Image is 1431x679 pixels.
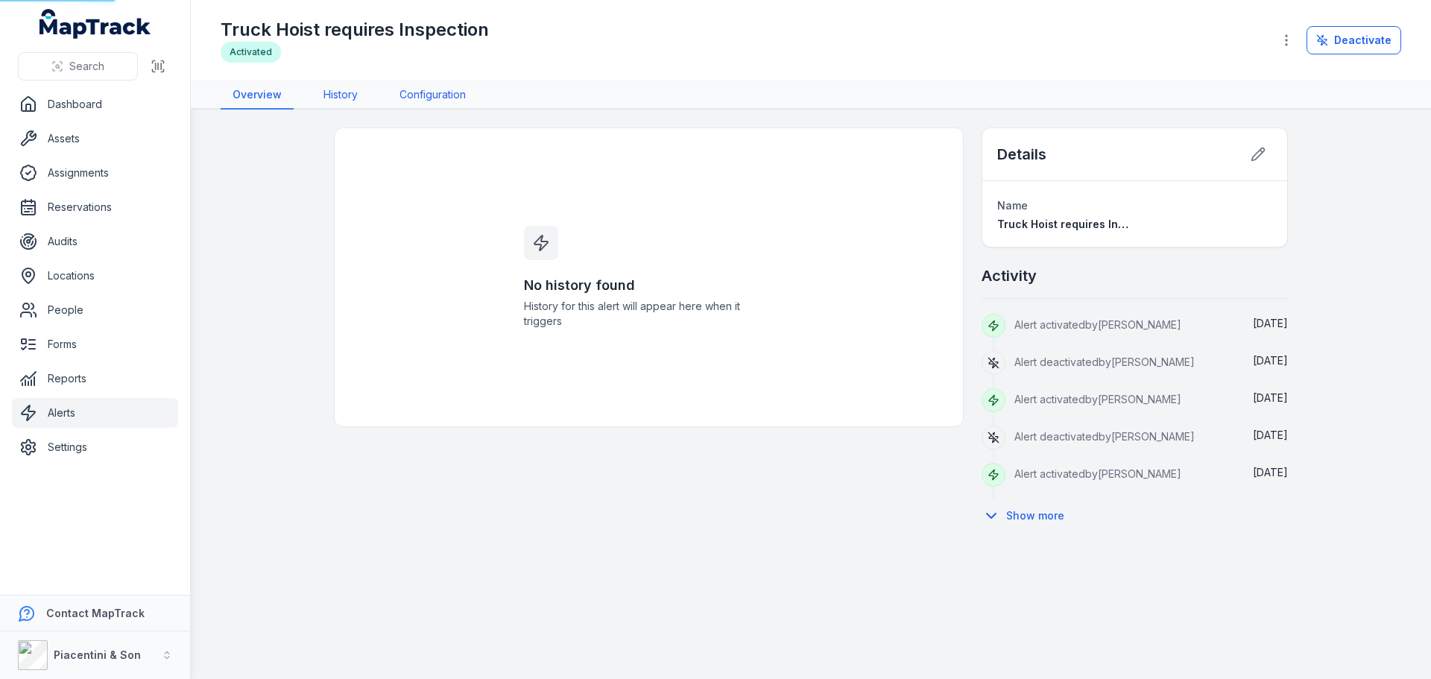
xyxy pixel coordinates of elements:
[40,9,151,39] a: MapTrack
[997,218,1164,230] span: Truck Hoist requires Inspection
[12,124,178,154] a: Assets
[12,89,178,119] a: Dashboard
[1014,356,1195,368] span: Alert deactivated by [PERSON_NAME]
[12,398,178,428] a: Alerts
[18,52,138,80] button: Search
[1253,466,1288,479] time: 12/05/2025, 11:55:44 am
[221,81,294,110] a: Overview
[1307,26,1401,54] button: Deactivate
[54,648,141,661] strong: Piacentini & Son
[12,192,178,222] a: Reservations
[997,144,1046,165] h2: Details
[46,607,145,619] strong: Contact MapTrack
[1253,354,1288,367] span: [DATE]
[997,199,1028,212] span: Name
[221,42,281,63] div: Activated
[1253,354,1288,367] time: 10/06/2025, 11:14:17 am
[1253,391,1288,404] time: 12/05/2025, 11:56:42 am
[1253,429,1288,441] time: 12/05/2025, 11:56:29 am
[221,18,489,42] h1: Truck Hoist requires Inspection
[1014,430,1195,443] span: Alert deactivated by [PERSON_NAME]
[312,81,370,110] a: History
[524,275,774,296] h3: No history found
[12,329,178,359] a: Forms
[1253,317,1288,329] time: 10/06/2025, 11:15:04 am
[524,299,774,329] span: History for this alert will appear here when it triggers
[1014,467,1181,480] span: Alert activated by [PERSON_NAME]
[388,81,478,110] a: Configuration
[12,295,178,325] a: People
[1253,429,1288,441] span: [DATE]
[982,265,1037,286] h2: Activity
[12,364,178,394] a: Reports
[12,158,178,188] a: Assignments
[12,261,178,291] a: Locations
[1253,466,1288,479] span: [DATE]
[982,500,1074,531] button: Show more
[12,227,178,256] a: Audits
[69,59,104,74] span: Search
[1253,391,1288,404] span: [DATE]
[1253,317,1288,329] span: [DATE]
[1014,318,1181,331] span: Alert activated by [PERSON_NAME]
[12,432,178,462] a: Settings
[1014,393,1181,405] span: Alert activated by [PERSON_NAME]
